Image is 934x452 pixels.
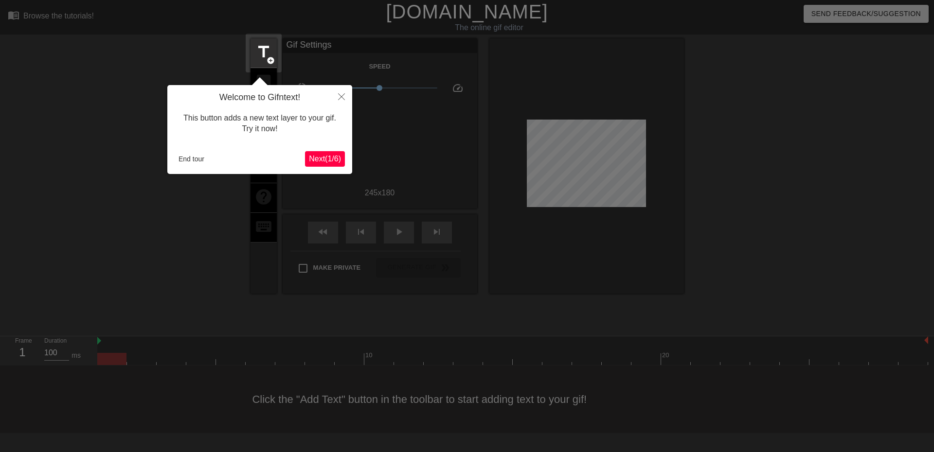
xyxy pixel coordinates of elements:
button: End tour [175,152,208,166]
span: Next ( 1 / 6 ) [309,155,341,163]
button: Close [331,85,352,107]
div: This button adds a new text layer to your gif. Try it now! [175,103,345,144]
h4: Welcome to Gifntext! [175,92,345,103]
button: Next [305,151,345,167]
